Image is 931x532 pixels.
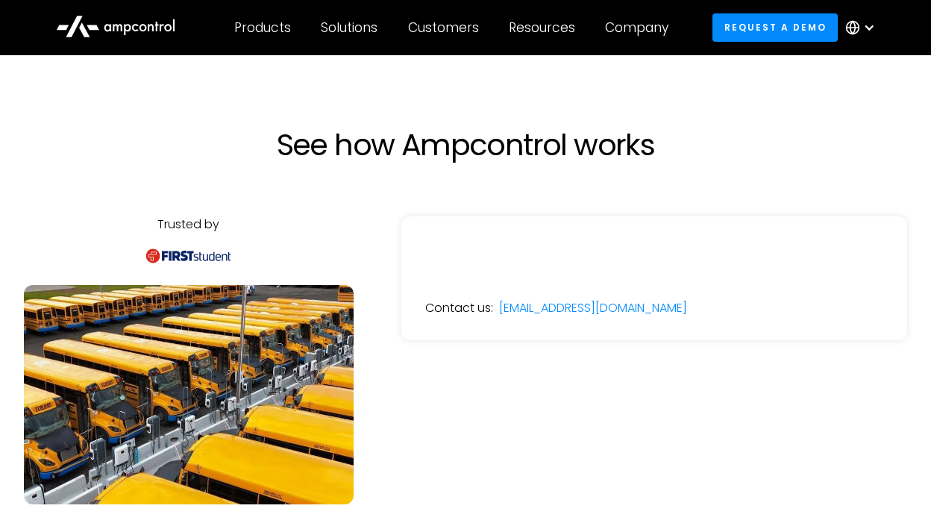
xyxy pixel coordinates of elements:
div: Resources [509,19,575,36]
h1: See how Ampcontrol works [137,127,794,163]
div: Company [605,19,668,36]
div: Solutions [321,19,377,36]
a: Request a demo [712,13,838,41]
div: Customers [408,19,479,36]
div: Contact us: [425,300,493,316]
div: Products [234,19,291,36]
a: [EMAIL_ADDRESS][DOMAIN_NAME] [499,300,687,316]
